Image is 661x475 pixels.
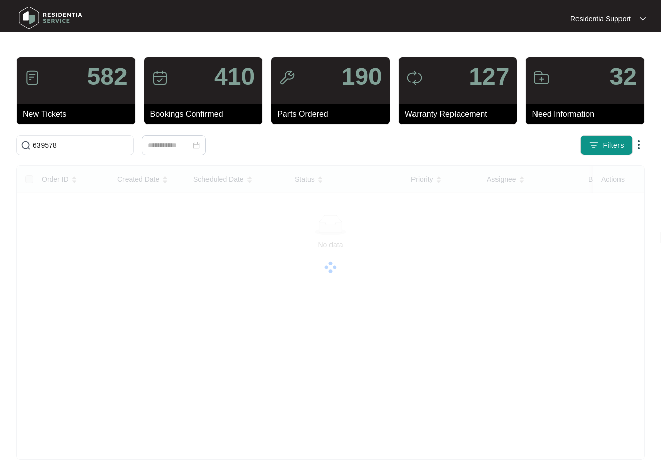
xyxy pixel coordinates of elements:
[589,140,599,150] img: filter icon
[21,140,31,150] img: search-icon
[532,108,644,120] p: Need Information
[23,108,135,120] p: New Tickets
[277,108,390,120] p: Parts Ordered
[633,139,645,151] img: dropdown arrow
[406,70,423,86] img: icon
[603,140,624,151] span: Filters
[87,65,128,89] p: 582
[640,16,646,21] img: dropdown arrow
[580,135,633,155] button: filter iconFilters
[570,14,631,24] p: Residentia Support
[24,70,40,86] img: icon
[533,70,550,86] img: icon
[279,70,295,86] img: icon
[33,140,129,151] input: Search by Order Id, Assignee Name, Customer Name, Brand and Model
[469,65,509,89] p: 127
[405,108,517,120] p: Warranty Replacement
[15,3,86,33] img: residentia service logo
[214,65,255,89] p: 410
[342,65,382,89] p: 190
[152,70,168,86] img: icon
[610,65,637,89] p: 32
[150,108,263,120] p: Bookings Confirmed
